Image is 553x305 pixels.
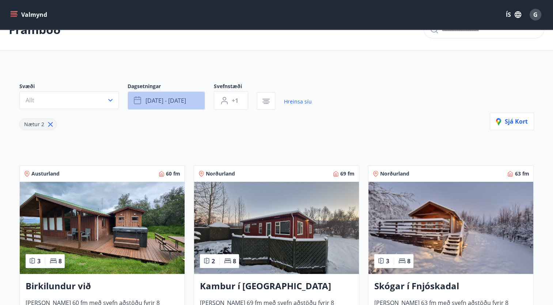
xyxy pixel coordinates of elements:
[232,97,238,105] span: +1
[58,257,62,265] span: 8
[340,170,355,177] span: 69 fm
[212,257,215,265] span: 2
[128,83,214,91] span: Dagsetningar
[368,182,533,274] img: Paella dish
[31,170,60,177] span: Austurland
[200,280,353,293] h3: Kambur í [GEOGRAPHIC_DATA]
[233,257,236,265] span: 8
[496,117,528,125] span: Sjá kort
[19,118,57,130] div: Nætur 2
[490,113,534,130] button: Sjá kort
[128,91,205,110] button: [DATE] - [DATE]
[214,91,248,110] button: +1
[386,257,389,265] span: 3
[515,170,529,177] span: 63 fm
[24,121,44,128] span: Nætur 2
[26,96,34,104] span: Allt
[26,280,179,293] h3: Birkilundur við [GEOGRAPHIC_DATA]
[9,8,50,21] button: menu
[527,6,544,23] button: G
[374,280,527,293] h3: Skógar í Fnjóskadal
[502,8,525,21] button: ÍS
[37,257,41,265] span: 3
[9,22,61,38] p: Framboð
[20,182,185,274] img: Paella dish
[166,170,180,177] span: 60 fm
[214,83,257,91] span: Svefnstæði
[19,83,128,91] span: Svæði
[407,257,410,265] span: 8
[380,170,409,177] span: Norðurland
[19,91,119,109] button: Allt
[145,97,186,105] span: [DATE] - [DATE]
[533,11,538,19] span: G
[206,170,235,177] span: Norðurland
[284,94,312,110] a: Hreinsa síu
[194,182,359,274] img: Paella dish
